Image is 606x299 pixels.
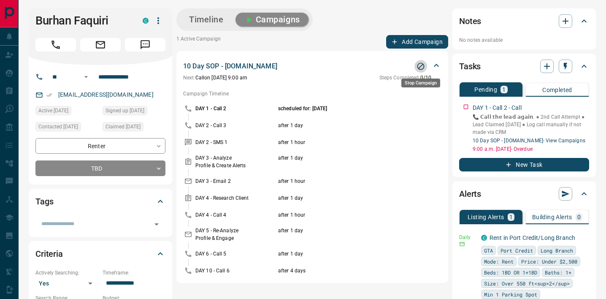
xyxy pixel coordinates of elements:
[106,122,141,131] span: Claimed [DATE]
[195,154,276,169] p: DAY 3 - Analyze Profile & Create Alerts
[195,267,276,275] p: DAY 10 - Call 6
[35,191,165,212] div: Tags
[35,106,98,118] div: Thu Sep 04 2025
[500,246,533,255] span: Port Credit
[459,241,465,247] svg: Email
[414,60,427,73] button: Stop Campaign
[459,187,481,201] h2: Alerts
[38,122,78,131] span: Contacted [DATE]
[195,211,276,219] p: DAY 4 - Call 4
[459,60,481,73] h2: Tasks
[386,35,448,49] button: Add Campaign
[183,75,195,81] span: Next:
[80,38,121,52] span: Email
[379,74,431,82] p: 0 / 10
[195,139,276,146] p: DAY 2 - SMS 1
[278,227,412,242] p: after 1 day
[278,154,412,169] p: after 1 day
[58,91,154,98] a: [EMAIL_ADDRESS][DOMAIN_NAME]
[401,79,440,87] div: Stop Campaign
[106,106,144,115] span: Signed up [DATE]
[473,138,585,144] a: 10 Day SOP - [DOMAIN_NAME]- View Campaigns
[278,250,412,258] p: after 1 day
[181,13,232,27] button: Timeline
[35,138,165,154] div: Renter
[35,195,53,208] h2: Tags
[81,72,91,82] button: Open
[473,113,589,136] p: 📞 𝗖𝗮𝗹𝗹 𝘁𝗵𝗲 𝗹𝗲𝗮𝗱 𝗮𝗴𝗮𝗶𝗻. ● 2nd Call Attempt ● Lead Claimed [DATE] ‎● Log call manually if not made ...
[176,35,221,49] p: 1 Active Campaign
[35,38,76,52] span: Call
[484,268,537,277] span: Beds: 1BD OR 1+1BD
[509,214,513,220] p: 1
[459,11,589,31] div: Notes
[484,257,514,266] span: Mode: Rent
[379,75,420,81] span: Steps Completed:
[502,87,506,92] p: 1
[278,194,412,202] p: after 1 day
[541,246,573,255] span: Long Branch
[183,74,247,82] p: Call on [DATE] 9:00 am
[195,122,276,129] p: DAY 2 - Call 3
[459,14,481,28] h2: Notes
[459,234,476,241] p: Daily
[473,145,589,153] p: 9:00 a.m. [DATE] - Overdue
[278,122,412,129] p: after 1 day
[577,214,581,220] p: 0
[125,38,165,52] span: Message
[278,105,412,112] p: scheduled for: [DATE]
[474,87,497,92] p: Pending
[459,56,589,76] div: Tasks
[143,18,149,24] div: condos.ca
[35,277,98,290] div: Yes
[481,235,487,241] div: condos.ca
[532,214,572,220] p: Building Alerts
[35,14,130,27] h1: Burhan Faquiri
[459,36,589,44] p: No notes available
[195,250,276,258] p: DAY 6 - Call 5
[545,268,571,277] span: Baths: 1+
[468,214,504,220] p: Listing Alerts
[195,227,276,242] p: DAY 5 - Re-Analyze Profile & Engage
[195,177,276,185] p: DAY 3 - Email 2
[183,60,441,83] div: 10 Day SOP - [DOMAIN_NAME]Stop CampaignNext:Callon [DATE] 9:00 amSteps Completed:0/10
[35,269,98,277] p: Actively Searching:
[484,246,493,255] span: GTA
[103,269,165,277] p: Timeframe:
[490,234,575,241] a: Rent in Port Credit/Long Branch
[484,290,537,299] span: Min 1 Parking Spot
[278,177,412,185] p: after 1 hour
[278,139,412,146] p: after 1 hour
[35,244,165,264] div: Criteria
[542,87,572,93] p: Completed
[103,106,165,118] div: Thu Sep 04 2025
[103,122,165,134] div: Thu Sep 04 2025
[278,211,412,219] p: after 1 hour
[38,106,68,115] span: Active [DATE]
[183,90,441,98] p: Campaign Timeline
[459,184,589,204] div: Alerts
[195,105,276,112] p: DAY 1 - Call 2
[35,122,98,134] div: Fri Sep 05 2025
[183,61,277,71] p: 10 Day SOP - [DOMAIN_NAME]
[473,103,522,112] p: DAY 1 - Call 2 - Call
[484,279,570,288] span: Size: Over 550 ft<sup>2</sup>
[521,257,577,266] span: Price: Under $2,500
[151,218,162,230] button: Open
[278,267,412,275] p: after 4 days
[35,160,165,176] div: TBD
[46,92,52,98] svg: Email Verified
[35,247,63,261] h2: Criteria
[459,158,589,171] button: New Task
[235,13,308,27] button: Campaigns
[195,194,276,202] p: DAY 4 - Research Client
